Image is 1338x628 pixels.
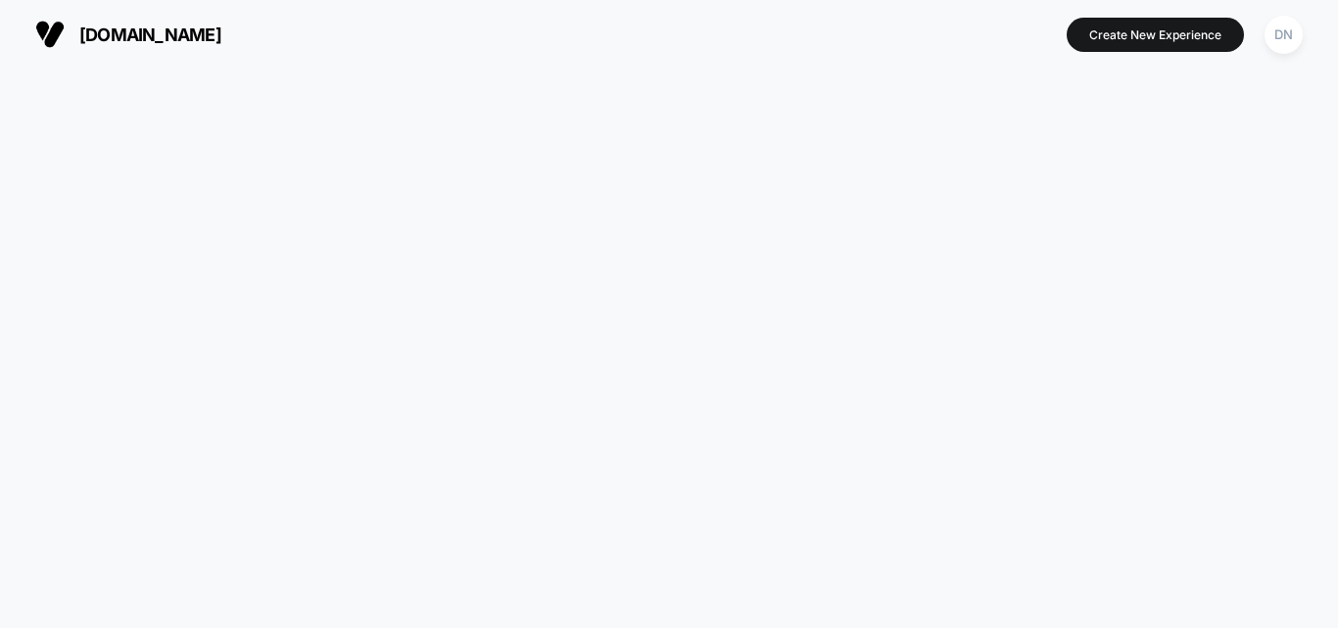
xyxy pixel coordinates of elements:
[29,19,227,50] button: [DOMAIN_NAME]
[1067,18,1244,52] button: Create New Experience
[79,24,221,45] span: [DOMAIN_NAME]
[1265,16,1303,54] div: DN
[1259,15,1309,55] button: DN
[35,20,65,49] img: Visually logo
